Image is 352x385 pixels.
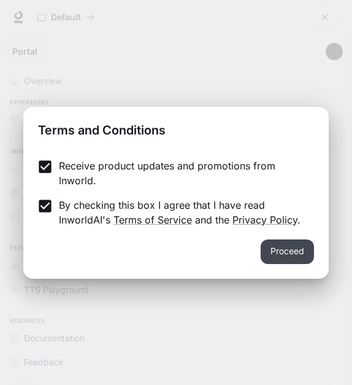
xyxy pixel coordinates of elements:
h2: Terms and Conditions [23,107,329,149]
p: By checking this box I agree that I have read InworldAI's and the . [59,198,304,227]
a: Terms of Service [113,214,192,226]
a: Privacy Policy [232,214,297,226]
button: Proceed [261,239,314,264]
p: Receive product updates and promotions from Inworld. [59,158,304,188]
